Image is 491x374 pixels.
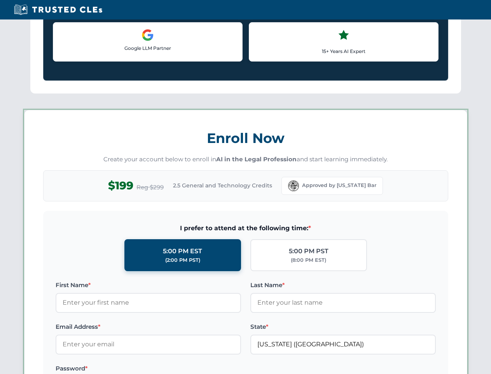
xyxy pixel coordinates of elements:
span: I prefer to attend at the following time: [56,223,436,233]
span: Reg $299 [136,183,164,192]
span: 2.5 General and Technology Credits [173,181,272,190]
p: Create your account below to enroll in and start learning immediately. [43,155,448,164]
div: (2:00 PM PST) [165,256,200,264]
label: State [250,322,436,332]
img: Google [142,29,154,41]
input: Enter your last name [250,293,436,312]
label: Password [56,364,241,373]
img: Florida Bar [288,180,299,191]
input: Florida (FL) [250,335,436,354]
h3: Enroll Now [43,126,448,150]
input: Enter your first name [56,293,241,312]
p: 15+ Years AI Expert [255,48,432,55]
div: 5:00 PM PST [289,246,328,256]
p: Google LLM Partner [59,44,236,52]
strong: AI in the Legal Profession [216,155,297,163]
div: 5:00 PM EST [163,246,202,256]
input: Enter your email [56,335,241,354]
div: (8:00 PM EST) [291,256,326,264]
img: Trusted CLEs [12,4,105,16]
label: First Name [56,280,241,290]
label: Email Address [56,322,241,332]
label: Last Name [250,280,436,290]
span: $199 [108,177,133,194]
span: Approved by [US_STATE] Bar [302,182,376,189]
